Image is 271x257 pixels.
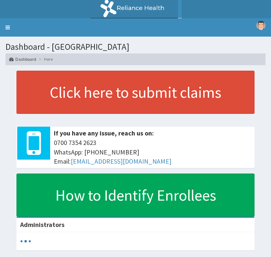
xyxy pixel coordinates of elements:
a: [EMAIL_ADDRESS][DOMAIN_NAME] [71,157,171,165]
b: If you have any issue, reach us on: [54,129,154,137]
span: 0700 7354 2623 WhatsApp: [PHONE_NUMBER] Email: [54,138,251,166]
a: Dashboard [9,56,36,62]
img: User Image [256,21,266,30]
a: Click here to submit claims [16,71,255,114]
li: Here [37,56,53,62]
b: Administrators [20,220,64,229]
h1: Dashboard - [GEOGRAPHIC_DATA] [5,42,266,52]
a: How to Identify Enrollees [16,174,255,217]
svg: audio-loading [20,236,31,247]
